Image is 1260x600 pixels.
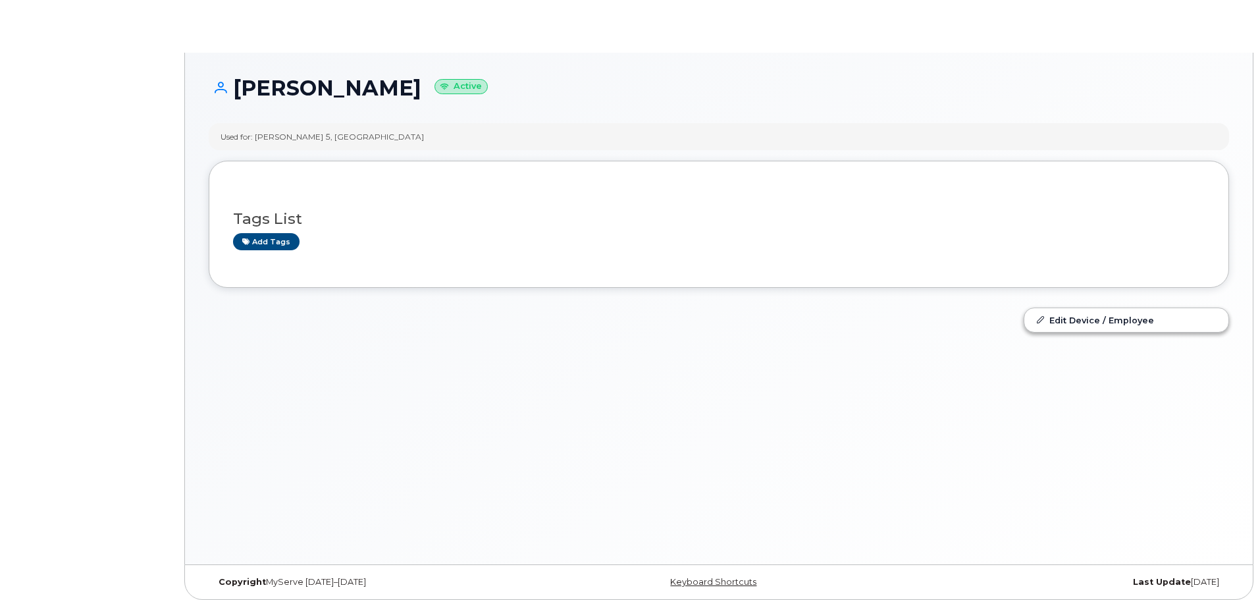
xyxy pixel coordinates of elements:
a: Edit Device / Employee [1024,308,1228,332]
h1: [PERSON_NAME] [209,76,1229,99]
strong: Last Update [1133,577,1191,587]
strong: Copyright [219,577,266,587]
a: Keyboard Shortcuts [670,577,756,587]
h3: Tags List [233,211,1205,227]
div: MyServe [DATE]–[DATE] [209,577,549,587]
div: Used for: [PERSON_NAME] 5, [GEOGRAPHIC_DATA] [221,131,424,142]
a: Add tags [233,233,300,250]
div: [DATE] [889,577,1229,587]
small: Active [434,79,488,94]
